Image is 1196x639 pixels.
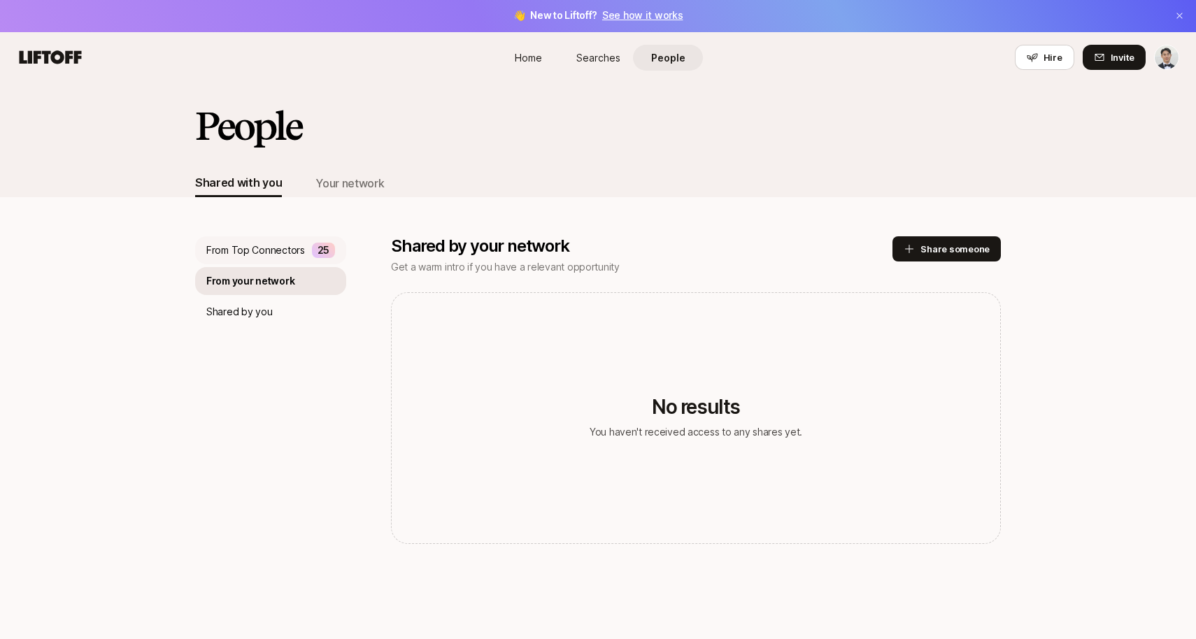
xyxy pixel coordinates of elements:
a: Searches [563,45,633,71]
p: Shared by you [206,303,272,320]
button: Share someone [892,236,1001,261]
div: Your network [315,174,384,192]
p: No results [549,396,843,418]
p: 25 [318,242,329,259]
span: Invite [1111,50,1134,64]
button: Invite [1083,45,1146,70]
span: Hire [1044,50,1062,64]
img: Alexander Yoon [1155,45,1179,69]
button: Alexander Yoon [1154,45,1179,70]
span: Searches [576,50,620,65]
span: 👋 New to Liftoff? [513,7,683,24]
p: From Top Connectors [206,242,305,259]
span: Home [515,50,542,65]
span: People [651,50,685,65]
button: Shared with you [195,169,282,197]
a: See how it works [602,9,683,21]
h2: People [195,105,301,147]
button: Your network [315,169,384,197]
a: Home [493,45,563,71]
a: People [633,45,703,71]
p: Shared by your network [391,236,892,256]
p: Get a warm intro if you have a relevant opportunity [391,259,892,275]
p: You haven't received access to any shares yet. [549,424,843,440]
p: From your network [206,273,294,289]
button: Hire [1015,45,1074,70]
div: Shared with you [195,173,282,192]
